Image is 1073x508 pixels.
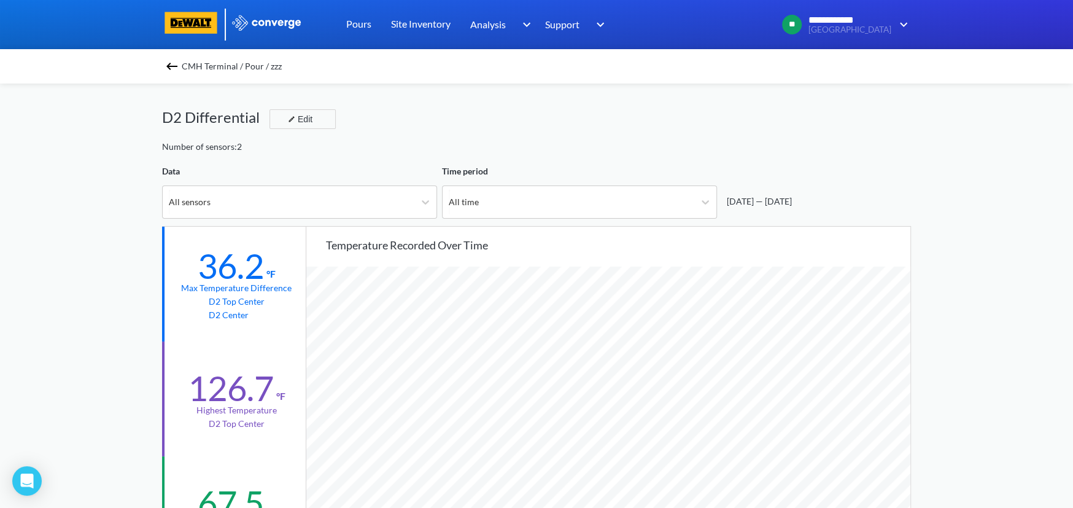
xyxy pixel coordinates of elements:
[326,236,910,254] div: Temperature recorded over time
[588,17,608,32] img: downArrow.svg
[470,17,506,32] span: Analysis
[283,112,315,127] div: Edit
[165,59,179,74] img: backspace.svg
[162,12,220,34] img: logo-dewalt.svg
[891,17,911,32] img: downArrow.svg
[162,140,242,154] div: Number of sensors: 2
[808,25,891,34] span: [GEOGRAPHIC_DATA]
[269,109,336,129] button: Edit
[288,115,295,123] img: edit-icon.svg
[196,404,277,417] div: Highest temperature
[514,17,534,32] img: downArrow.svg
[231,15,302,31] img: logo_ewhite.svg
[545,17,579,32] span: Support
[162,165,437,178] div: Data
[162,106,269,129] div: D2 Differential
[209,308,265,322] p: D2 Center
[12,466,42,496] div: Open Intercom Messenger
[169,195,211,209] div: All sensors
[449,195,479,209] div: All time
[198,245,264,287] div: 36.2
[209,295,265,308] p: D2 Top Center
[209,417,265,431] p: D2 Top Center
[182,58,282,75] span: CMH Terminal / Pour / zzz
[722,195,792,208] div: [DATE] — [DATE]
[442,165,717,178] div: Time period
[188,367,274,409] div: 126.7
[181,281,292,295] div: Max temperature difference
